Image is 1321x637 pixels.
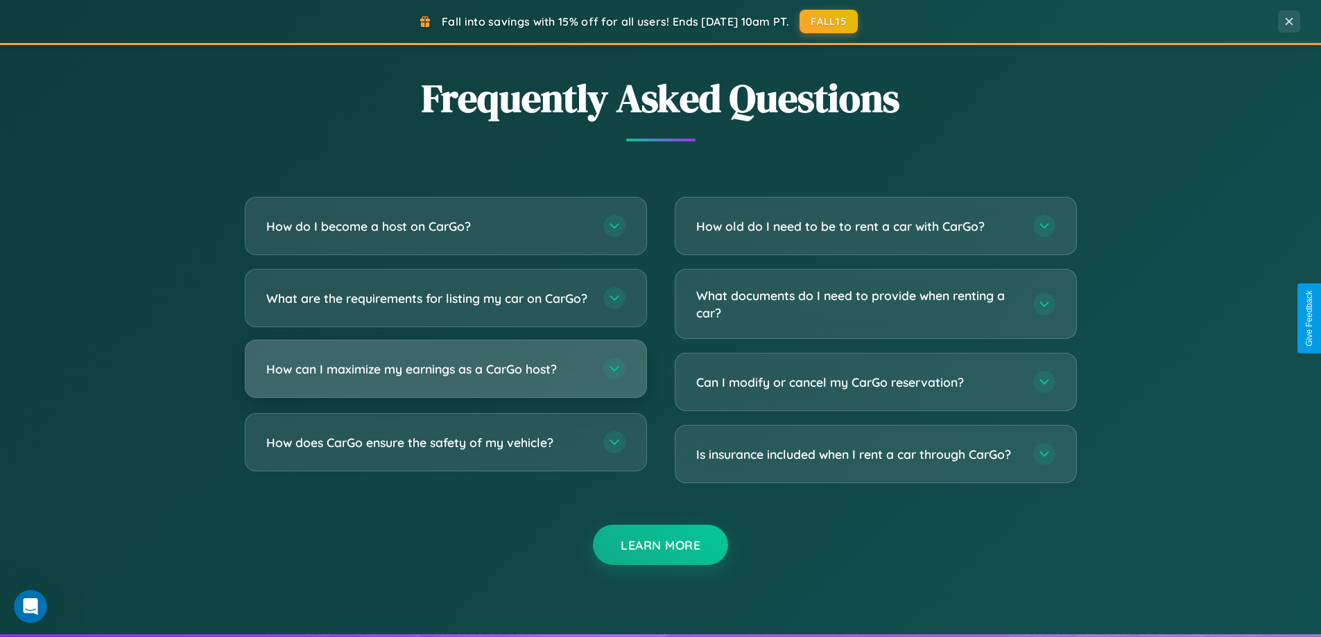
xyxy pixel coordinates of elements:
[266,360,589,378] h3: How can I maximize my earnings as a CarGo host?
[696,287,1019,321] h3: What documents do I need to provide when renting a car?
[14,590,47,623] iframe: Intercom live chat
[245,71,1077,125] h2: Frequently Asked Questions
[696,218,1019,235] h3: How old do I need to be to rent a car with CarGo?
[266,290,589,307] h3: What are the requirements for listing my car on CarGo?
[593,525,728,565] button: Learn More
[266,434,589,451] h3: How does CarGo ensure the safety of my vehicle?
[1304,290,1314,347] div: Give Feedback
[266,218,589,235] h3: How do I become a host on CarGo?
[800,10,858,33] button: FALL15
[442,15,789,28] span: Fall into savings with 15% off for all users! Ends [DATE] 10am PT.
[696,446,1019,463] h3: Is insurance included when I rent a car through CarGo?
[696,374,1019,391] h3: Can I modify or cancel my CarGo reservation?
